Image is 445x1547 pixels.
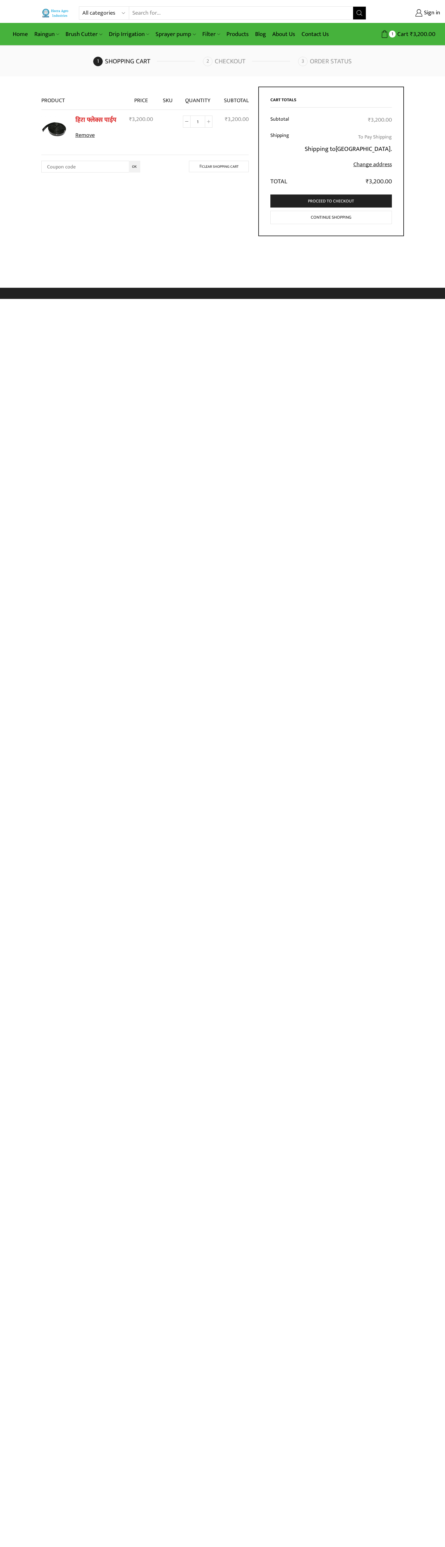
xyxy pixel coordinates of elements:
[358,132,392,142] label: To Pay Shipping
[177,87,218,109] th: Quantity
[410,29,413,39] span: ₹
[298,27,332,42] a: Contact Us
[41,117,67,142] img: Heera Flex Pipe
[270,211,392,224] a: Continue shopping
[252,27,269,42] a: Blog
[225,115,249,124] bdi: 3,200.00
[422,9,440,17] span: Sign in
[106,27,152,42] a: Drip Irrigation
[269,27,298,42] a: About Us
[129,115,132,124] span: ₹
[368,115,371,125] span: ₹
[389,31,396,37] span: 1
[75,115,116,125] a: हिरा फ्लेक्स पाईप
[336,144,391,154] strong: [GEOGRAPHIC_DATA]
[124,87,158,109] th: Price
[353,160,392,169] a: Change address
[158,87,177,109] th: SKU
[353,7,366,19] button: Search button
[129,161,140,173] input: OK
[270,173,294,187] th: Total
[199,27,223,42] a: Filter
[410,29,435,39] bdi: 3,200.00
[129,115,153,124] bdi: 3,200.00
[62,27,105,42] a: Brush Cutter
[10,27,31,42] a: Home
[75,131,120,140] a: Remove
[191,116,205,128] input: Product quantity
[203,57,296,66] a: Checkout
[298,144,392,154] p: Shipping to .
[31,27,62,42] a: Raingun
[41,87,124,109] th: Product
[270,112,294,128] th: Subtotal
[372,28,435,40] a: 1 Cart ₹3,200.00
[396,30,408,39] span: Cart
[225,115,228,124] span: ₹
[41,161,140,173] input: Coupon code
[270,97,392,108] h2: Cart totals
[189,161,249,172] a: Clear shopping cart
[376,7,440,19] a: Sign in
[366,176,369,187] span: ₹
[152,27,199,42] a: Sprayer pump
[129,7,353,19] input: Search for...
[223,27,252,42] a: Products
[366,176,392,187] bdi: 3,200.00
[270,128,294,173] th: Shipping
[218,87,249,109] th: Subtotal
[368,115,392,125] bdi: 3,200.00
[270,194,392,208] a: Proceed to checkout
